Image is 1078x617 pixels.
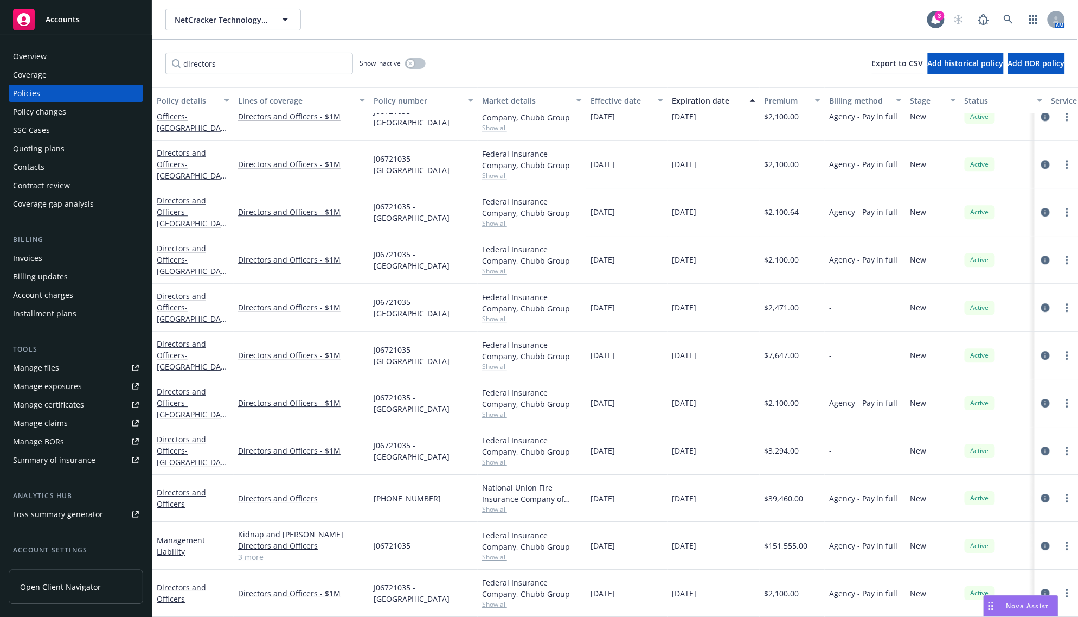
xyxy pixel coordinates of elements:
[152,87,234,113] button: Policy details
[46,15,80,24] span: Accounts
[9,103,143,120] a: Policy changes
[1039,587,1052,600] a: circleInformation
[910,254,927,265] span: New
[1039,397,1052,410] a: circleInformation
[482,362,582,371] span: Show all
[9,66,143,84] a: Coverage
[829,540,898,551] span: Agency - Pay in full
[910,206,927,218] span: New
[374,201,473,224] span: J06721035 - [GEOGRAPHIC_DATA]
[969,160,991,169] span: Active
[9,560,143,577] a: Service team
[591,349,615,361] span: [DATE]
[238,445,365,456] a: Directors and Officers - $1M
[829,111,898,122] span: Agency - Pay in full
[482,148,582,171] div: Federal Insurance Company, Chubb Group
[13,250,42,267] div: Invoices
[672,493,696,504] span: [DATE]
[9,48,143,65] a: Overview
[764,111,799,122] span: $2,100.00
[973,9,994,30] a: Report a Bug
[984,596,998,616] div: Drag to move
[360,59,401,68] span: Show inactive
[928,53,1004,74] button: Add historical policy
[238,158,365,170] a: Directors and Officers - $1M
[910,349,927,361] span: New
[1061,158,1074,171] a: more
[13,177,70,194] div: Contract review
[482,171,582,180] span: Show all
[1039,492,1052,505] a: circleInformation
[9,158,143,176] a: Contacts
[482,219,582,228] span: Show all
[374,582,473,605] span: J06721035 - [GEOGRAPHIC_DATA]
[672,397,696,409] span: [DATE]
[157,398,227,431] span: - [GEOGRAPHIC_DATA]
[238,254,365,265] a: Directors and Officers - $1M
[672,111,696,122] span: [DATE]
[13,433,64,450] div: Manage BORs
[1061,349,1074,362] a: more
[672,158,696,170] span: [DATE]
[969,446,991,456] span: Active
[928,58,1004,68] span: Add historical policy
[374,540,410,551] span: J06721035
[13,158,44,176] div: Contacts
[825,87,906,113] button: Billing method
[374,493,441,504] span: [PHONE_NUMBER]
[829,254,898,265] span: Agency - Pay in full
[13,140,65,157] div: Quoting plans
[591,158,615,170] span: [DATE]
[9,506,143,523] a: Loss summary generator
[157,195,225,240] a: Directors and Officers
[969,207,991,217] span: Active
[482,552,582,562] span: Show all
[872,53,923,74] button: Export to CSV
[374,249,473,271] span: J06721035 - [GEOGRAPHIC_DATA]
[672,206,696,218] span: [DATE]
[9,195,143,213] a: Coverage gap analysis
[910,95,944,106] div: Stage
[668,87,760,113] button: Expiration date
[238,111,365,122] a: Directors and Officers - $1M
[906,87,960,113] button: Stage
[13,451,95,469] div: Summary of insurance
[1008,53,1065,74] button: Add BOR policy
[1039,110,1052,123] a: circleInformation
[175,14,268,26] span: NetCracker Technology Corporation
[13,103,66,120] div: Policy changes
[998,9,1019,30] a: Search
[591,302,615,313] span: [DATE]
[478,87,586,113] button: Market details
[1039,206,1052,219] a: circleInformation
[764,158,799,170] span: $2,100.00
[872,58,923,68] span: Export to CSV
[935,11,945,21] div: 3
[1061,539,1074,552] a: more
[482,410,582,419] span: Show all
[238,397,365,409] a: Directors and Officers - $1M
[969,255,991,265] span: Active
[238,588,365,599] a: Directors and Officers - $1M
[9,4,143,35] a: Accounts
[9,378,143,395] a: Manage exposures
[672,540,696,551] span: [DATE]
[482,244,582,266] div: Federal Insurance Company, Chubb Group
[374,153,473,176] span: J06721035 - [GEOGRAPHIC_DATA]
[910,445,927,456] span: New
[672,349,696,361] span: [DATE]
[969,398,991,408] span: Active
[591,540,615,551] span: [DATE]
[9,305,143,322] a: Installment plans
[969,588,991,598] span: Active
[829,397,898,409] span: Agency - Pay in full
[910,302,927,313] span: New
[157,446,227,479] span: - [GEOGRAPHIC_DATA]
[482,600,582,609] span: Show all
[591,254,615,265] span: [DATE]
[591,95,651,106] div: Effective date
[157,487,206,509] a: Directors and Officers
[965,95,1031,106] div: Status
[1039,539,1052,552] a: circleInformation
[969,541,991,551] span: Active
